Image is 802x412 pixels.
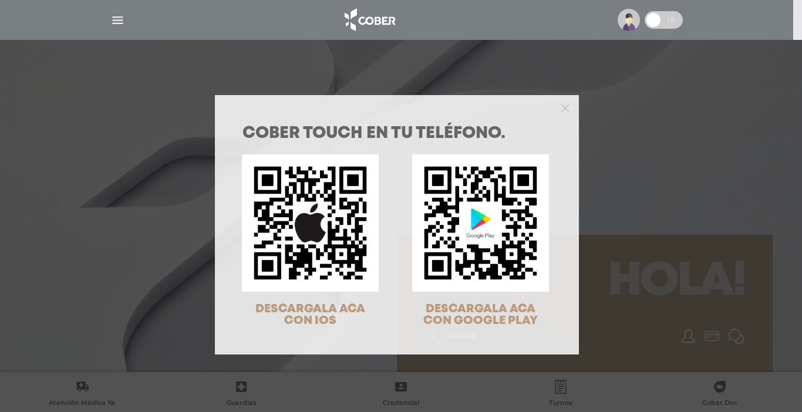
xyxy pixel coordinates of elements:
[255,303,365,326] span: DESCARGALA ACA CON IOS
[412,154,549,291] img: qr-code
[423,303,538,326] span: DESCARGALA ACA CON GOOGLE PLAY
[242,154,379,291] img: qr-code
[242,126,551,142] h1: COBER TOUCH en tu teléfono.
[561,102,570,113] button: Close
